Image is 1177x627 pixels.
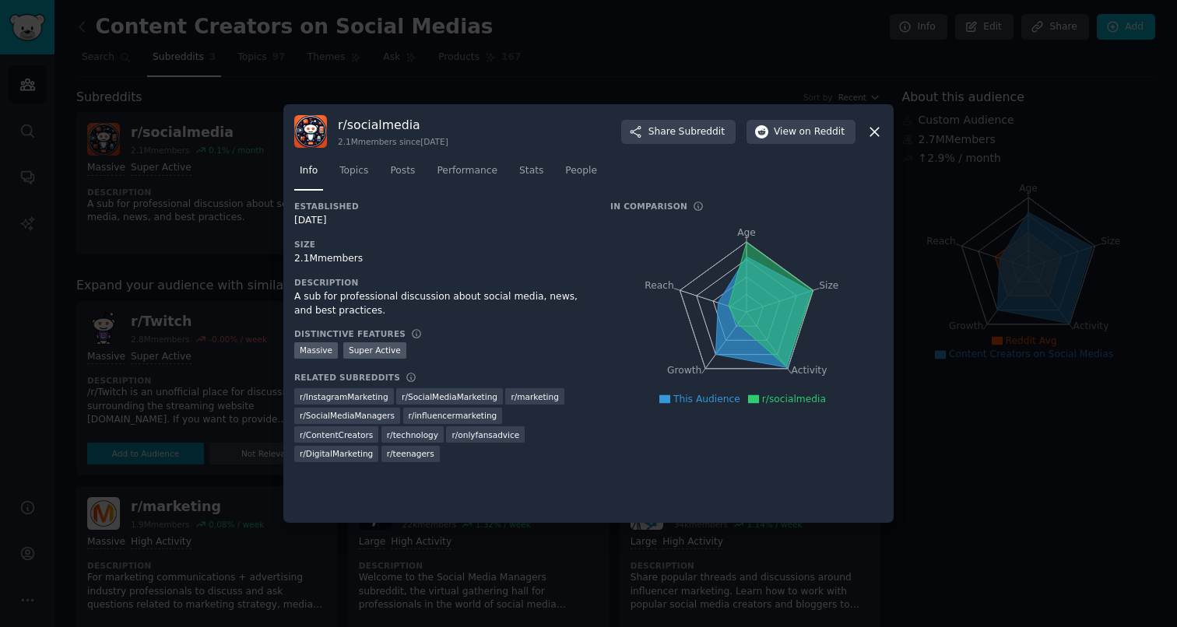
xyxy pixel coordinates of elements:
[387,448,434,459] span: r/ teenagers
[747,120,856,145] button: Viewon Reddit
[294,252,588,266] div: 2.1M members
[334,159,374,191] a: Topics
[390,164,415,178] span: Posts
[514,159,549,191] a: Stats
[294,201,588,212] h3: Established
[338,117,448,133] h3: r/ socialmedia
[294,372,400,383] h3: Related Subreddits
[819,280,838,291] tspan: Size
[294,159,323,191] a: Info
[294,239,588,250] h3: Size
[300,429,373,440] span: r/ ContentCreators
[799,125,845,139] span: on Reddit
[294,328,406,339] h3: Distinctive Features
[294,277,588,288] h3: Description
[519,164,543,178] span: Stats
[294,214,588,228] div: [DATE]
[294,290,588,317] div: A sub for professional discussion about social media, news, and best practices.
[339,164,368,178] span: Topics
[565,164,597,178] span: People
[648,125,725,139] span: Share
[338,136,448,147] div: 2.1M members since [DATE]
[560,159,603,191] a: People
[621,120,736,145] button: ShareSubreddit
[402,391,497,402] span: r/ SocialMediaMarketing
[737,227,756,238] tspan: Age
[792,366,827,377] tspan: Activity
[645,280,674,291] tspan: Reach
[300,448,373,459] span: r/ DigitalMarketing
[294,115,327,148] img: socialmedia
[387,429,438,440] span: r/ technology
[673,394,740,405] span: This Audience
[451,429,519,440] span: r/ onlyfansadvice
[511,391,558,402] span: r/ marketing
[679,125,725,139] span: Subreddit
[385,159,420,191] a: Posts
[409,410,497,421] span: r/ influencermarketing
[762,394,826,405] span: r/socialmedia
[610,201,687,212] h3: In Comparison
[300,391,388,402] span: r/ InstagramMarketing
[437,164,497,178] span: Performance
[431,159,503,191] a: Performance
[294,342,338,359] div: Massive
[667,366,701,377] tspan: Growth
[343,342,406,359] div: Super Active
[300,410,395,421] span: r/ SocialMediaManagers
[300,164,318,178] span: Info
[774,125,845,139] span: View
